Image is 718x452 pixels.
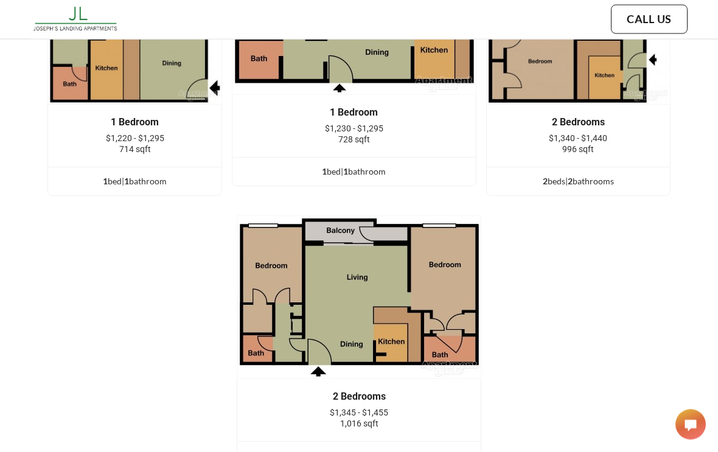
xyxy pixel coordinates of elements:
[322,167,327,177] span: 1
[106,134,164,144] span: $1,220 - $1,295
[237,216,481,380] img: example
[330,408,388,418] span: $1,345 - $1,455
[325,124,383,134] span: $1,230 - $1,295
[30,3,122,36] img: josephs_landing_logo.png
[568,176,573,187] span: 2
[119,145,151,155] span: 714 sqft
[256,392,462,403] div: 2 Bedrooms
[611,5,688,34] button: Call Us
[232,165,476,179] div: bed | bathroom
[338,135,370,145] span: 728 sqft
[340,419,378,429] span: 1,016 sqft
[124,176,129,187] span: 1
[549,134,607,144] span: $1,340 - $1,440
[343,167,348,177] span: 1
[562,145,594,155] span: 996 sqft
[103,176,108,187] span: 1
[505,117,652,128] div: 2 Bedrooms
[487,175,670,189] div: bed s | bathroom s
[48,175,221,189] div: bed | bathroom
[627,13,672,26] a: Call Us
[543,176,548,187] span: 2
[66,117,203,128] div: 1 Bedroom
[251,108,458,119] div: 1 Bedroom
